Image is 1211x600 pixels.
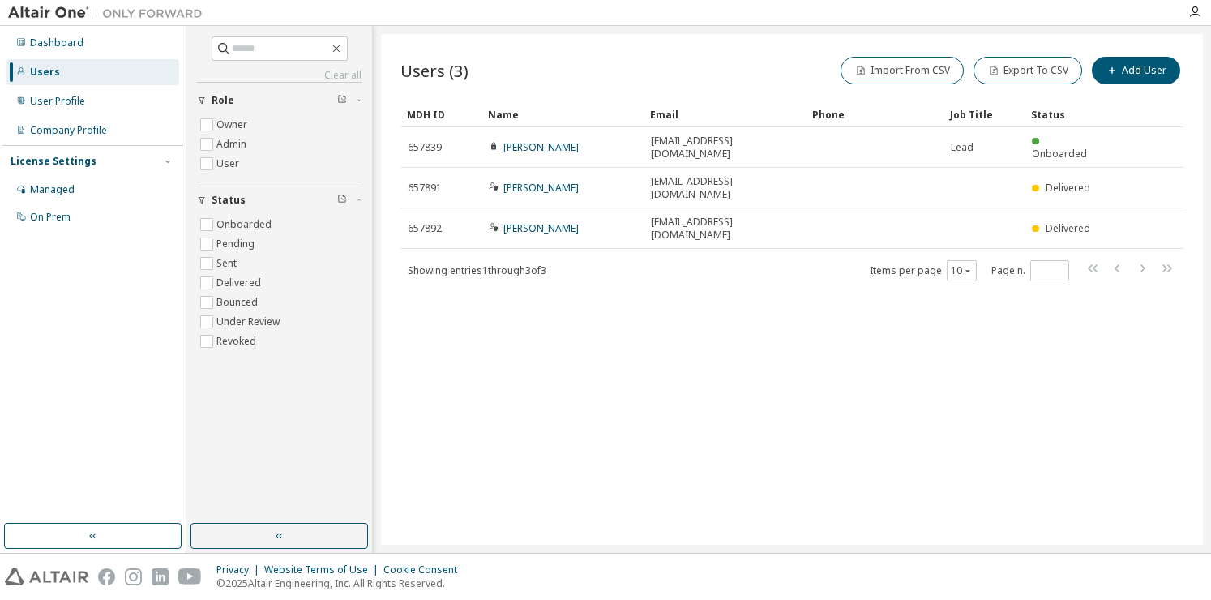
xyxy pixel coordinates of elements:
[216,293,261,312] label: Bounced
[264,564,383,576] div: Website Terms of Use
[812,101,937,127] div: Phone
[991,260,1069,281] span: Page n.
[178,568,202,585] img: youtube.svg
[1032,147,1087,161] span: Onboarded
[1031,101,1099,127] div: Status
[1046,221,1090,235] span: Delivered
[951,264,973,277] button: 10
[1092,57,1180,84] button: Add User
[197,182,362,218] button: Status
[98,568,115,585] img: facebook.svg
[383,564,467,576] div: Cookie Consent
[30,211,71,224] div: On Prem
[11,155,96,168] div: License Settings
[216,254,240,273] label: Sent
[216,576,467,590] p: © 2025 Altair Engineering, Inc. All Rights Reserved.
[488,101,637,127] div: Name
[870,260,977,281] span: Items per page
[1046,181,1090,195] span: Delivered
[651,216,798,242] span: [EMAIL_ADDRESS][DOMAIN_NAME]
[650,101,799,127] div: Email
[503,140,579,154] a: [PERSON_NAME]
[30,183,75,196] div: Managed
[408,222,442,235] span: 657892
[400,59,469,82] span: Users (3)
[125,568,142,585] img: instagram.svg
[30,124,107,137] div: Company Profile
[216,234,258,254] label: Pending
[212,194,246,207] span: Status
[950,101,1018,127] div: Job Title
[408,141,442,154] span: 657839
[841,57,964,84] button: Import From CSV
[216,154,242,174] label: User
[197,83,362,118] button: Role
[5,568,88,585] img: altair_logo.svg
[216,273,264,293] label: Delivered
[216,332,259,351] label: Revoked
[8,5,211,21] img: Altair One
[408,264,546,277] span: Showing entries 1 through 3 of 3
[197,69,362,82] a: Clear all
[216,115,250,135] label: Owner
[407,101,475,127] div: MDH ID
[30,36,83,49] div: Dashboard
[651,135,798,161] span: [EMAIL_ADDRESS][DOMAIN_NAME]
[503,181,579,195] a: [PERSON_NAME]
[974,57,1082,84] button: Export To CSV
[30,66,60,79] div: Users
[337,94,347,107] span: Clear filter
[216,215,275,234] label: Onboarded
[408,182,442,195] span: 657891
[152,568,169,585] img: linkedin.svg
[216,312,283,332] label: Under Review
[212,94,234,107] span: Role
[503,221,579,235] a: [PERSON_NAME]
[216,564,264,576] div: Privacy
[951,141,974,154] span: Lead
[30,95,85,108] div: User Profile
[216,135,250,154] label: Admin
[337,194,347,207] span: Clear filter
[651,175,798,201] span: [EMAIL_ADDRESS][DOMAIN_NAME]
